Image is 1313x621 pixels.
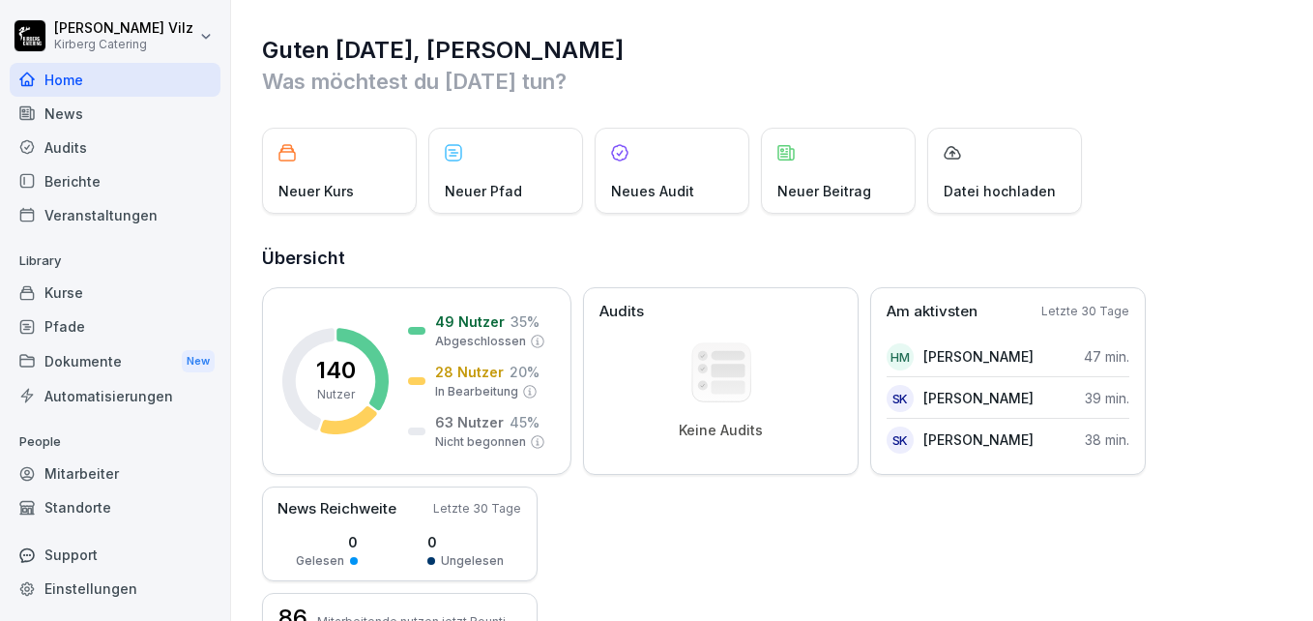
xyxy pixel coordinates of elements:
[1041,303,1129,320] p: Letzte 30 Tage
[10,164,220,198] a: Berichte
[10,343,220,379] a: DokumenteNew
[887,301,977,323] p: Am aktivsten
[10,310,220,343] a: Pfade
[277,498,396,520] p: News Reichweite
[427,532,504,552] p: 0
[1085,388,1129,408] p: 39 min.
[679,422,763,439] p: Keine Audits
[296,532,358,552] p: 0
[10,457,220,490] a: Mitarbeiter
[435,383,518,400] p: In Bearbeitung
[510,412,540,432] p: 45 %
[611,181,694,201] p: Neues Audit
[435,362,504,382] p: 28 Nutzer
[445,181,522,201] p: Neuer Pfad
[10,246,220,277] p: Library
[278,181,354,201] p: Neuer Kurs
[10,276,220,310] a: Kurse
[510,362,540,382] p: 20 %
[54,20,193,37] p: [PERSON_NAME] Vilz
[1084,346,1129,367] p: 47 min.
[10,427,220,458] p: People
[316,359,356,382] p: 140
[435,433,526,451] p: Nicht begonnen
[1085,429,1129,450] p: 38 min.
[10,198,220,232] a: Veranstaltungen
[10,490,220,524] a: Standorte
[944,181,1056,201] p: Datei hochladen
[182,350,215,372] div: New
[54,38,193,51] p: Kirberg Catering
[599,301,644,323] p: Audits
[10,343,220,379] div: Dokumente
[317,386,355,403] p: Nutzer
[10,131,220,164] a: Audits
[441,552,504,570] p: Ungelesen
[435,412,504,432] p: 63 Nutzer
[887,385,914,412] div: SK
[296,552,344,570] p: Gelesen
[887,343,914,370] div: HM
[10,572,220,606] a: Einstellungen
[887,427,914,454] div: SK
[10,63,220,97] a: Home
[511,311,540,332] p: 35 %
[262,35,1284,66] h1: Guten [DATE], [PERSON_NAME]
[10,379,220,413] a: Automatisierungen
[923,429,1034,450] p: [PERSON_NAME]
[262,245,1284,272] h2: Übersicht
[10,97,220,131] a: News
[923,346,1034,367] p: [PERSON_NAME]
[262,66,1284,97] p: Was möchtest du [DATE] tun?
[777,181,871,201] p: Neuer Beitrag
[433,500,521,517] p: Letzte 30 Tage
[10,538,220,572] div: Support
[435,333,526,350] p: Abgeschlossen
[923,388,1034,408] p: [PERSON_NAME]
[435,311,505,332] p: 49 Nutzer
